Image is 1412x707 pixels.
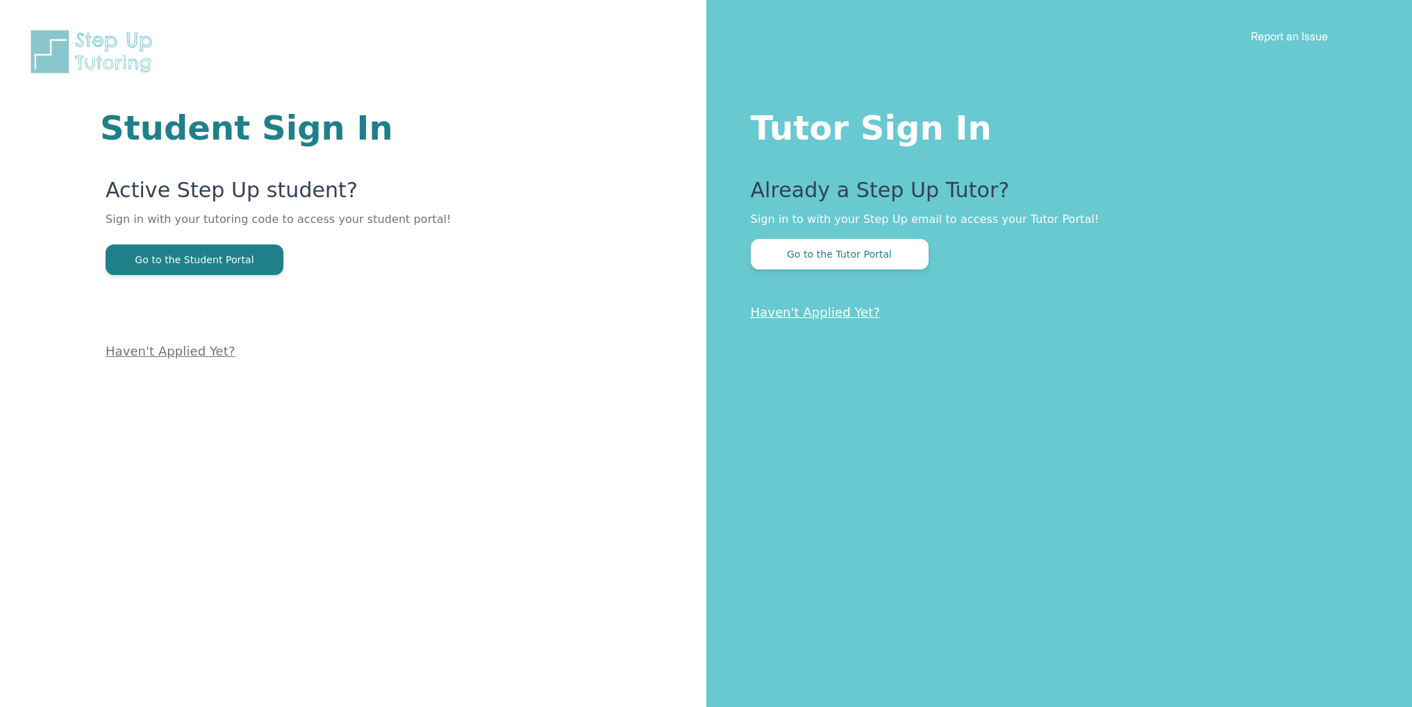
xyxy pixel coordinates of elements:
p: Sign in to with your Step Up email to access your Tutor Portal! [751,211,1357,228]
a: Haven't Applied Yet? [106,344,235,358]
button: Go to the Student Portal [106,244,283,275]
p: Already a Step Up Tutor? [751,178,1357,211]
a: Go to the Student Portal [106,253,283,266]
img: Step Up Tutoring horizontal logo [28,28,161,76]
a: Report an Issue [1251,29,1328,43]
h1: Student Sign In [100,111,540,144]
button: Go to the Tutor Portal [751,239,929,269]
h1: Tutor Sign In [751,106,1357,144]
p: Sign in with your tutoring code to access your student portal! [106,211,540,244]
a: Go to the Tutor Portal [751,247,929,260]
a: Haven't Applied Yet? [751,305,881,319]
p: Active Step Up student? [106,178,540,211]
